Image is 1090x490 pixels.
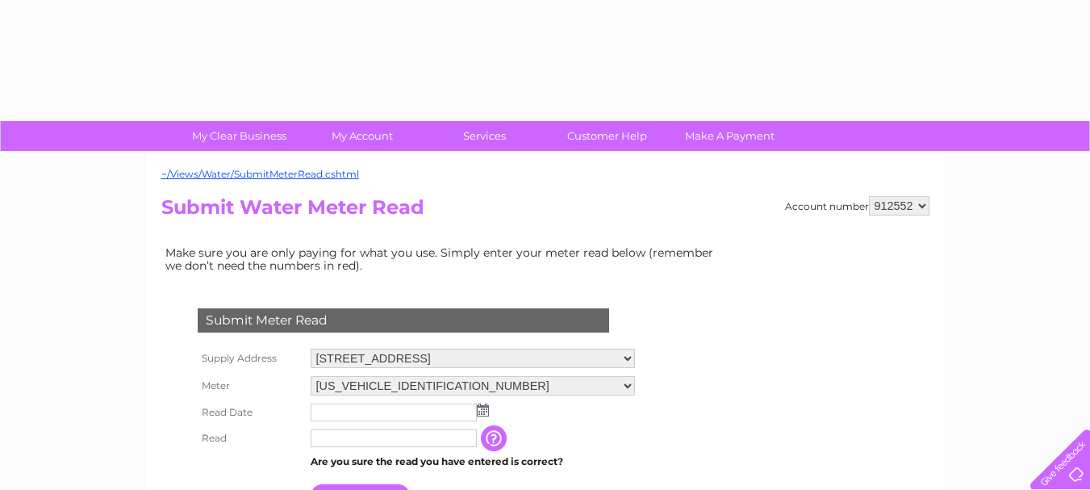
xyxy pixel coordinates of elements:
[194,372,307,400] th: Meter
[194,425,307,451] th: Read
[307,451,639,472] td: Are you sure the read you have entered is correct?
[663,121,796,151] a: Make A Payment
[194,345,307,372] th: Supply Address
[481,425,510,451] input: Information
[161,168,359,180] a: ~/Views/Water/SubmitMeterRead.cshtml
[477,404,489,417] img: ...
[194,400,307,425] th: Read Date
[295,121,428,151] a: My Account
[161,242,726,276] td: Make sure you are only paying for what you use. Simply enter your meter read below (remember we d...
[541,121,674,151] a: Customer Help
[198,308,609,333] div: Submit Meter Read
[173,121,306,151] a: My Clear Business
[418,121,551,151] a: Services
[785,196,929,216] div: Account number
[161,196,929,227] h2: Submit Water Meter Read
